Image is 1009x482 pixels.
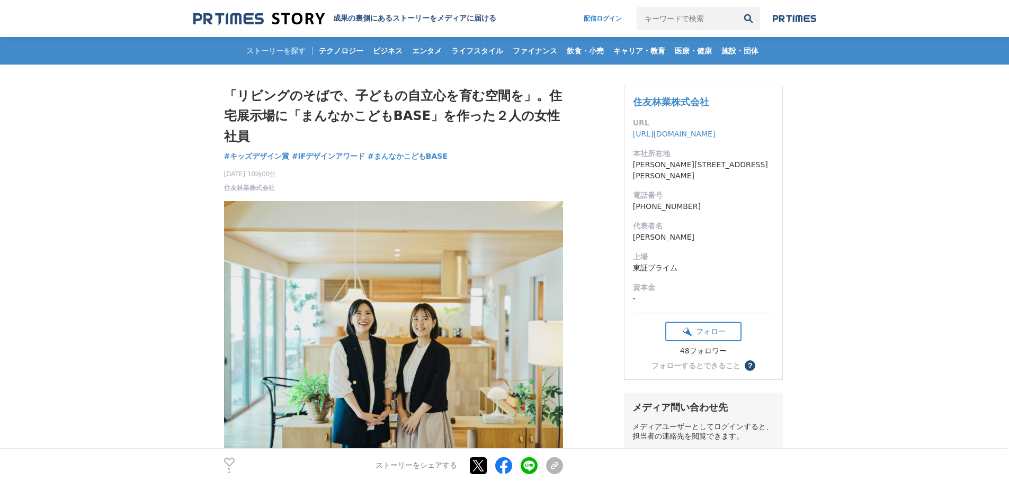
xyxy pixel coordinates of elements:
dd: [PHONE_NUMBER] [633,201,774,212]
div: メディア問い合わせ先 [632,401,774,414]
dt: 電話番号 [633,190,774,201]
a: 飲食・小売 [562,37,608,65]
img: thumbnail_b74e13d0-71d4-11f0-8cd6-75e66c4aab62.jpg [224,201,563,455]
span: キャリア・教育 [609,46,669,56]
input: キーワードで検索 [637,7,737,30]
a: #iFデザインアワード [292,151,365,162]
span: ライフスタイル [447,46,507,56]
span: 飲食・小売 [562,46,608,56]
a: #まんなかこどもBASE [368,151,448,162]
dd: - [633,293,774,304]
dd: [PERSON_NAME][STREET_ADDRESS][PERSON_NAME] [633,159,774,181]
a: ライフスタイル [447,37,507,65]
span: テクノロジー [315,46,368,56]
dt: 上場 [633,251,774,262]
h1: 「リビングのそばで、子どもの自立心を育む空間を」。住宅展示場に「まんなかこどもBASE」を作った２人の女性社員 [224,86,563,147]
a: キャリア・教育 [609,37,669,65]
button: フォロー [665,322,742,341]
img: 成果の裏側にあるストーリーをメディアに届ける [193,12,325,26]
a: ビジネス [369,37,407,65]
a: [URL][DOMAIN_NAME] [633,130,716,138]
span: ファイナンス [508,46,561,56]
span: 施設・団体 [717,46,763,56]
a: 医療・健康 [671,37,716,65]
span: #iFデザインアワード [292,151,365,161]
a: 住友林業株式会社 [633,96,709,107]
dt: 代表者名 [633,221,774,232]
span: [DATE] 10時00分 [224,169,276,179]
span: ？ [746,362,754,369]
img: prtimes [773,14,816,23]
a: #キッズデザイン賞 [224,151,290,162]
a: エンタメ [408,37,446,65]
span: 医療・健康 [671,46,716,56]
a: 施設・団体 [717,37,763,65]
a: ファイナンス [508,37,561,65]
span: #まんなかこどもBASE [368,151,448,161]
a: テクノロジー [315,37,368,65]
span: #キッズデザイン賞 [224,151,290,161]
div: 48フォロワー [665,347,742,356]
button: 検索 [737,7,760,30]
span: エンタメ [408,46,446,56]
a: 配信ログイン [573,7,632,30]
a: 住友林業株式会社 [224,183,275,193]
dt: 資本金 [633,282,774,293]
p: 1 [224,468,235,473]
div: フォローするとできること [651,362,740,369]
dt: URL [633,117,774,129]
span: ビジネス [369,46,407,56]
a: 成果の裏側にあるストーリーをメディアに届ける 成果の裏側にあるストーリーをメディアに届ける [193,12,496,26]
dt: 本社所在地 [633,148,774,159]
button: ？ [745,360,755,371]
dd: 東証プライム [633,262,774,274]
h2: 成果の裏側にあるストーリーをメディアに届ける [333,14,496,23]
dd: [PERSON_NAME] [633,232,774,243]
p: ストーリーをシェアする [376,461,457,470]
div: メディアユーザーとしてログインすると、担当者の連絡先を閲覧できます。 [632,422,774,441]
